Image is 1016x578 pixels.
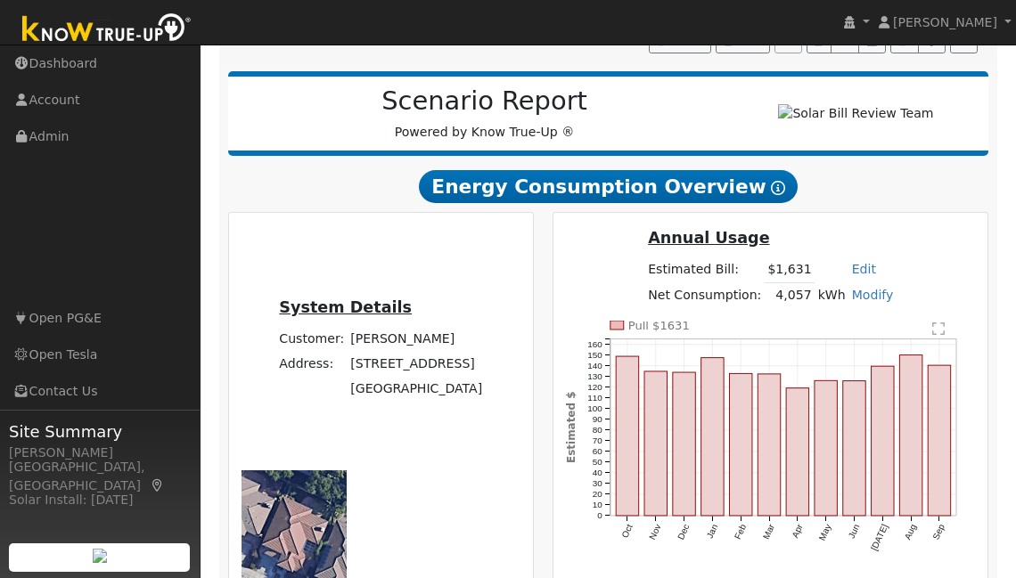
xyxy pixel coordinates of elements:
td: [GEOGRAPHIC_DATA] [348,376,486,401]
rect: onclick="" [617,356,640,516]
td: Address: [276,351,348,376]
text: 120 [587,382,602,392]
a: Modify [852,288,894,302]
text: 20 [593,489,603,499]
td: 4,057 [765,282,815,308]
div: [PERSON_NAME] [9,444,191,462]
text: 10 [593,500,603,509]
text: 80 [593,425,603,435]
td: [PERSON_NAME] [348,326,486,351]
div: Solar Install: [DATE] [9,491,191,509]
text: Nov [648,523,663,541]
td: kWh [815,282,848,308]
span: Energy Consumption Overview [419,170,798,203]
span: [PERSON_NAME] [893,15,997,29]
a: Edit [852,262,876,276]
text: Pull $1631 [628,319,690,332]
text: Oct [620,523,635,540]
text: Sep [932,523,948,541]
rect: onclick="" [787,388,810,517]
a: Map [150,478,166,493]
text: Mar [762,523,778,541]
text: 140 [587,361,602,370]
text:  [933,322,946,336]
text: Dec [676,523,692,541]
rect: onclick="" [815,380,839,516]
rect: onclick="" [929,365,952,516]
td: [STREET_ADDRESS] [348,351,486,376]
td: $1,631 [765,256,815,282]
rect: onclick="" [873,366,896,516]
text: 110 [587,393,602,403]
i: Show Help [771,181,785,195]
rect: onclick="" [901,354,924,516]
td: Customer: [276,326,348,351]
text: [DATE] [870,523,890,552]
img: Solar Bill Review Team [778,104,933,123]
td: Estimated Bill: [645,256,765,282]
text: Jun [848,523,863,540]
text: 150 [587,350,602,360]
text: 50 [593,457,603,467]
text: 0 [598,510,603,520]
u: System Details [279,298,412,316]
img: retrieve [93,549,107,563]
text: Apr [791,523,806,540]
text: May [818,523,834,542]
rect: onclick="" [644,371,668,516]
text: 40 [593,468,603,477]
text: 160 [587,339,602,349]
text: Jan [705,523,720,540]
rect: onclick="" [730,373,753,516]
rect: onclick="" [701,357,725,516]
text: 90 [593,414,603,424]
text: 70 [593,436,603,445]
rect: onclick="" [758,374,782,516]
td: Net Consumption: [645,282,765,308]
text: 130 [587,371,602,381]
img: Know True-Up [13,10,201,50]
rect: onclick="" [673,372,696,516]
div: [GEOGRAPHIC_DATA], [GEOGRAPHIC_DATA] [9,458,191,495]
text: Estimated $ [565,391,578,463]
rect: onclick="" [844,380,867,516]
text: 60 [593,446,603,456]
text: Aug [904,523,919,541]
text: 30 [593,478,603,488]
h2: Scenario Report [246,85,723,117]
text: Feb [733,523,749,541]
text: 100 [587,403,602,413]
span: Site Summary [9,419,191,444]
div: Powered by Know True-Up ® [237,85,733,142]
u: Annual Usage [648,229,769,247]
